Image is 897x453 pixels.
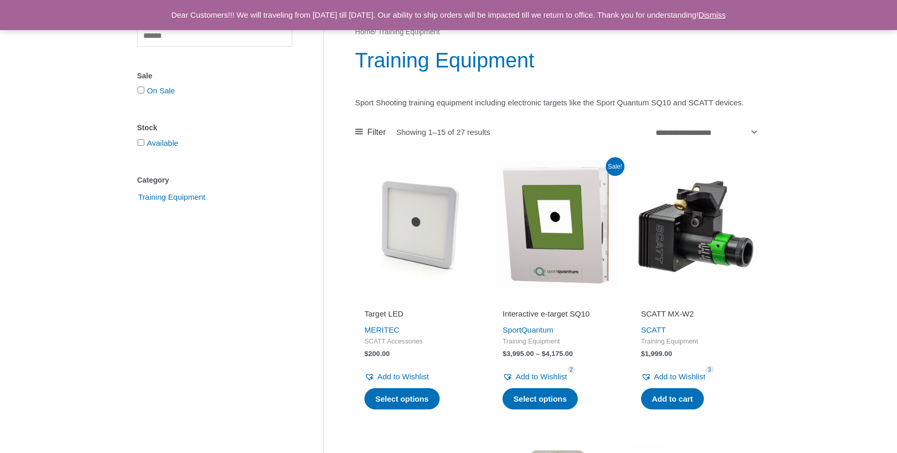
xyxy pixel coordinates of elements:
[138,87,144,93] input: On Sale
[515,372,567,381] span: Add to Wishlist
[502,294,611,307] iframe: Customer reviews powered by Trustpilot
[364,294,473,307] iframe: Customer reviews powered by Trustpilot
[541,350,573,358] bdi: 4,175.00
[502,325,553,334] a: SportQuantum
[364,369,429,384] a: Add to Wishlist
[355,25,759,39] nav: Breadcrumb
[364,350,390,358] bdi: 200.00
[364,325,400,334] a: MERITEC
[137,192,207,201] a: Training Equipment
[355,125,386,140] a: Filter
[641,369,705,384] a: Add to Wishlist
[493,160,621,288] img: SQ10 Interactive e-target
[641,325,666,334] a: SCATT
[632,160,759,288] img: SCATT MX-W2 (wireless)
[641,309,750,323] a: SCATT MX-W2
[606,157,624,176] span: Sale!
[641,350,672,358] bdi: 1,999.00
[364,350,369,358] span: $
[541,350,546,358] span: $
[137,120,292,135] div: Stock
[364,309,473,323] a: Target LED
[699,10,726,19] a: Dismiss
[651,124,759,141] select: Shop order
[137,173,292,188] div: Category
[502,337,611,346] span: Training Equipment
[502,388,578,410] a: Select options for “Interactive e-target SQ10”
[641,309,750,319] h2: SCATT MX-W2
[364,388,440,410] a: Select options for “Target LED”
[355,28,374,36] a: Home
[705,366,714,374] span: 3
[502,350,507,358] span: $
[641,388,704,410] a: Add to cart: “SCATT MX-W2”
[641,294,750,307] iframe: Customer reviews powered by Trustpilot
[396,128,490,136] p: Showing 1–15 of 27 results
[641,350,645,358] span: $
[536,350,540,358] span: –
[147,139,179,147] a: Available
[137,188,207,206] span: Training Equipment
[502,309,611,319] h2: Interactive e-target SQ10
[355,46,759,75] h1: Training Equipment
[137,68,292,84] div: Sale
[567,366,576,374] span: 2
[641,337,750,346] span: Training Equipment
[377,372,429,381] span: Add to Wishlist
[368,125,386,140] span: Filter
[502,350,534,358] bdi: 3,995.00
[138,139,144,146] input: Available
[364,337,473,346] span: SCATT Accessories
[364,309,473,319] h2: Target LED
[355,160,483,288] img: Target LED
[502,369,567,384] a: Add to Wishlist
[502,309,611,323] a: Interactive e-target SQ10
[355,95,759,110] p: Sport Shooting training equipment including electronic targets like the Sport Quantum SQ10 and SC...
[654,372,705,381] span: Add to Wishlist
[147,86,175,95] a: On Sale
